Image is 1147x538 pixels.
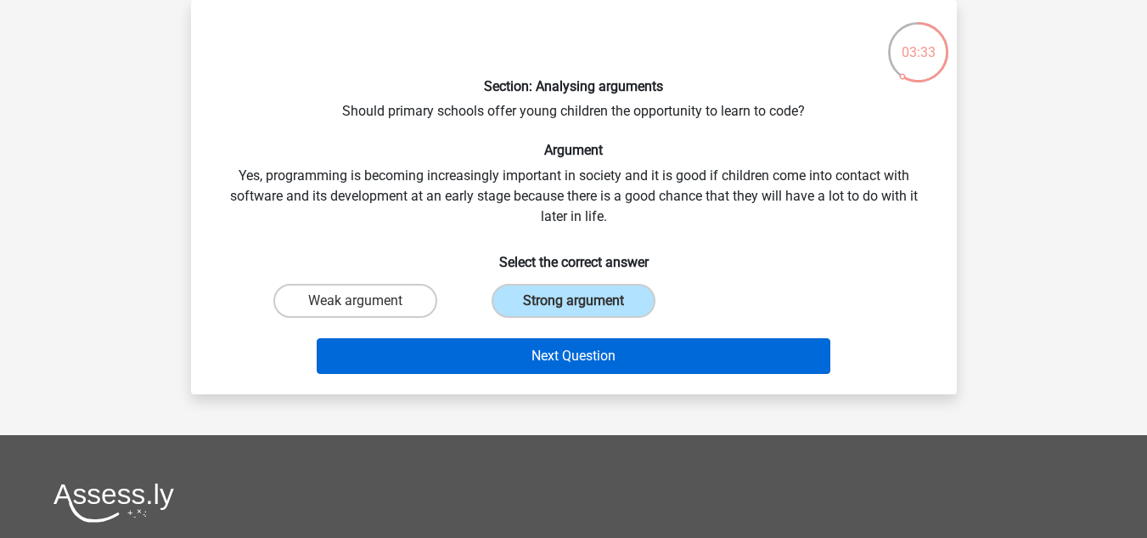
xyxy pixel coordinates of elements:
[317,338,830,374] button: Next Question
[53,483,174,523] img: Assessly logo
[492,284,655,318] label: Strong argument
[886,20,950,63] div: 03:33
[273,284,437,318] label: Weak argument
[218,78,930,94] h6: Section: Analysing arguments
[198,14,950,381] div: Should primary schools offer young children the opportunity to learn to code? Yes, programming is...
[218,241,930,270] h6: Select the correct answer
[218,142,930,158] h6: Argument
